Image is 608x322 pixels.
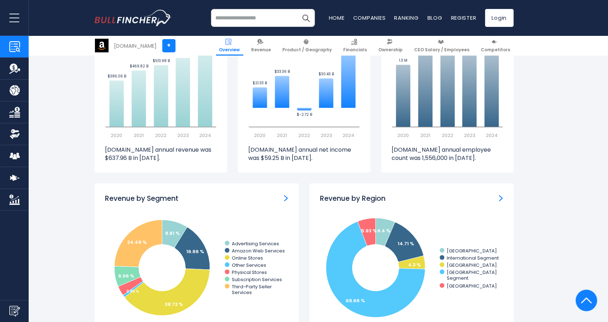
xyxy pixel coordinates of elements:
[254,132,265,139] text: 2020
[486,132,498,139] text: 2024
[415,47,470,53] span: CEO Salary / Employees
[232,269,267,276] text: Physical Stores
[297,9,315,27] button: Search
[485,9,514,27] a: Login
[111,132,122,139] text: 2020
[95,10,172,26] img: bullfincher logo
[152,58,169,63] text: $513.98 B
[447,283,497,289] text: [GEOGRAPHIC_DATA]
[155,132,167,139] text: 2022
[162,39,176,52] a: +
[126,289,139,294] tspan: 0.85 %
[375,36,406,56] a: Ownership
[248,36,274,56] a: Revenue
[165,301,183,308] tspan: 38.72 %
[329,14,345,22] a: Home
[447,255,499,261] text: International Segment
[451,14,477,22] a: Register
[127,239,147,246] tspan: 24.48 %
[361,227,377,234] text: 5.93 %
[320,132,332,139] text: 2023
[199,132,211,139] text: 2024
[186,248,204,255] tspan: 16.86 %
[279,36,335,56] a: Product / Geography
[216,36,243,56] a: Overview
[318,71,334,77] text: $30.43 B
[394,14,419,22] a: Ranking
[447,269,497,281] text: [GEOGRAPHIC_DATA] Segment
[219,47,240,53] span: Overview
[232,283,272,296] text: Third-Party Seller Services
[298,132,310,139] text: 2022
[392,146,503,162] p: [DOMAIN_NAME] annual employee count was 1,556,000 in [DATE].
[481,47,511,53] span: Competitors
[252,47,271,53] span: Revenue
[320,194,386,203] h3: Revenue by Region
[284,194,288,202] a: Revenue by Segment
[253,80,267,86] text: $21.33 B
[499,194,503,202] a: Revenue by Region
[274,69,289,74] text: $33.36 B
[296,112,312,117] text: $-2.72 B
[118,273,134,279] tspan: 6.96 %
[478,36,514,56] a: Competitors
[165,230,180,237] tspan: 8.81 %
[105,146,216,162] p: [DOMAIN_NAME] annual revenue was $637.96 B in [DATE].
[397,132,409,139] text: 2020
[447,262,497,269] text: [GEOGRAPHIC_DATA]
[249,146,360,162] p: [DOMAIN_NAME] annual net income was $59.25 B in [DATE].
[398,240,414,247] text: 14.71 %
[232,247,285,254] text: Amazon Web Services
[134,132,144,139] text: 2021
[232,240,279,247] text: Advertising Services
[107,74,126,79] text: $386.06 B
[232,276,282,283] text: Subscription Services
[408,261,421,268] text: 4.3 %
[464,132,475,139] text: 2023
[427,14,442,22] a: Blog
[283,47,332,53] span: Product / Geography
[277,132,287,139] text: 2021
[232,255,263,261] text: Online Stores
[343,132,354,139] text: 2024
[129,63,148,69] text: $469.82 B
[399,58,407,63] text: 1.3 M
[340,36,370,56] a: Financials
[447,247,497,254] text: [GEOGRAPHIC_DATA]
[379,47,403,53] span: Ownership
[114,42,157,50] div: [DOMAIN_NAME]
[9,129,20,139] img: Ownership
[346,297,365,304] text: 68.66 %
[95,10,172,26] a: Go to homepage
[442,132,453,139] text: 2022
[377,227,391,234] text: 6.4 %
[105,194,179,203] h3: Revenue by Segment
[177,132,188,139] text: 2023
[353,14,386,22] a: Companies
[95,39,109,52] img: AMZN logo
[232,262,266,269] text: Other Services
[420,132,430,139] text: 2021
[411,36,473,56] a: CEO Salary / Employees
[344,47,367,53] span: Financials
